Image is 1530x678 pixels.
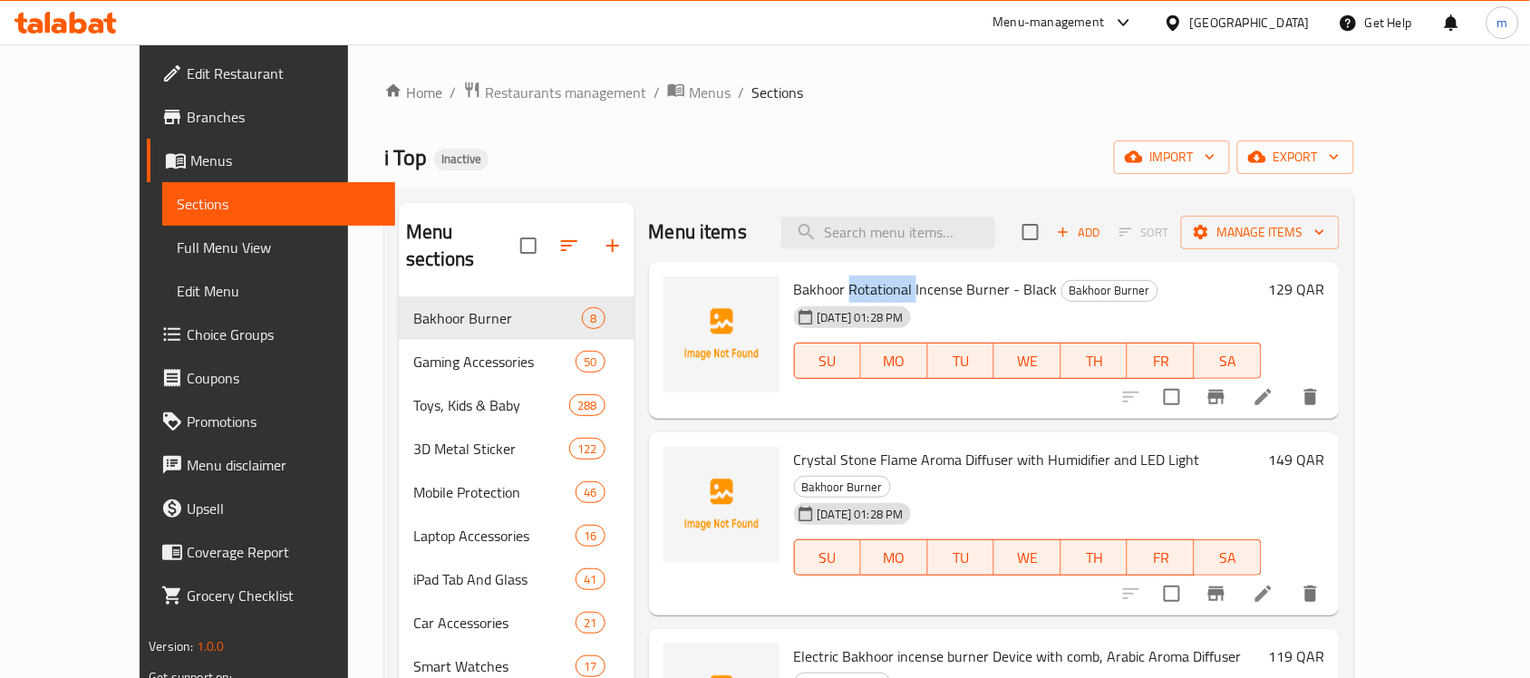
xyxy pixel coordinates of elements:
[1190,13,1310,33] div: [GEOGRAPHIC_DATA]
[810,309,911,326] span: [DATE] 01:28 PM
[794,446,1200,473] span: Crystal Stone Flame Aroma Diffuser with Humidifier and LED Light
[1195,572,1238,615] button: Branch-specific-item
[576,481,605,503] div: items
[399,296,634,340] div: Bakhoor Burner8
[197,634,225,658] span: 1.0.0
[399,601,634,644] div: Car Accessories21
[1202,545,1254,571] span: SA
[1497,13,1508,33] span: m
[576,568,605,590] div: items
[663,276,780,392] img: Bakhoor Rotational Incense Burner - Black
[868,545,921,571] span: MO
[509,227,547,265] span: Select all sections
[583,310,604,327] span: 8
[935,545,988,571] span: TU
[399,514,634,557] div: Laptop Accessories16
[1069,545,1121,571] span: TH
[1237,140,1354,174] button: export
[413,351,576,373] span: Gaming Accessories
[751,82,803,103] span: Sections
[1253,386,1274,408] a: Edit menu item
[413,655,576,677] span: Smart Watches
[569,438,605,460] div: items
[810,506,911,523] span: [DATE] 01:28 PM
[794,539,862,576] button: SU
[576,571,604,588] span: 41
[187,324,381,345] span: Choice Groups
[576,655,605,677] div: items
[591,224,634,267] button: Add section
[1114,140,1230,174] button: import
[1108,218,1181,247] span: Select section first
[190,150,381,171] span: Menus
[794,476,891,498] div: Bakhoor Burner
[147,530,395,574] a: Coverage Report
[1002,348,1054,374] span: WE
[1054,222,1103,243] span: Add
[868,348,921,374] span: MO
[994,343,1061,379] button: WE
[781,217,995,248] input: search
[1195,539,1262,576] button: SA
[147,95,395,139] a: Branches
[147,52,395,95] a: Edit Restaurant
[187,106,381,128] span: Branches
[935,348,988,374] span: TU
[861,343,928,379] button: MO
[576,354,604,371] span: 50
[162,269,395,313] a: Edit Menu
[1289,572,1332,615] button: delete
[187,454,381,476] span: Menu disclaimer
[861,539,928,576] button: MO
[1128,539,1195,576] button: FR
[434,151,489,167] span: Inactive
[147,443,395,487] a: Menu disclaimer
[802,348,855,374] span: SU
[147,487,395,530] a: Upsell
[413,568,576,590] div: iPad Tab And Glass
[928,343,995,379] button: TU
[576,528,604,545] span: 16
[147,313,395,356] a: Choice Groups
[187,411,381,432] span: Promotions
[147,356,395,400] a: Coupons
[1061,280,1158,302] div: Bakhoor Burner
[1289,375,1332,419] button: delete
[570,397,604,414] span: 288
[147,574,395,617] a: Grocery Checklist
[1069,348,1121,374] span: TH
[384,81,1354,104] nav: breadcrumb
[162,226,395,269] a: Full Menu View
[576,525,605,547] div: items
[569,394,605,416] div: items
[413,307,582,329] span: Bakhoor Burner
[434,149,489,170] div: Inactive
[384,137,427,178] span: i Top
[413,394,569,416] span: Toys, Kids & Baby
[1181,216,1340,249] button: Manage items
[463,81,646,104] a: Restaurants management
[187,585,381,606] span: Grocery Checklist
[399,557,634,601] div: iPad Tab And Glass41
[570,441,604,458] span: 122
[1062,280,1157,301] span: Bakhoor Burner
[413,525,576,547] div: Laptop Accessories
[794,276,1058,303] span: Bakhoor Rotational Incense Burner - Black
[413,438,569,460] span: 3D Metal Sticker
[413,481,576,503] span: Mobile Protection
[1195,375,1238,419] button: Branch-specific-item
[187,541,381,563] span: Coverage Report
[667,81,731,104] a: Menus
[187,498,381,519] span: Upsell
[802,545,855,571] span: SU
[162,182,395,226] a: Sections
[1135,545,1187,571] span: FR
[1128,146,1215,169] span: import
[406,218,519,273] h2: Menu sections
[1128,343,1195,379] button: FR
[689,82,731,103] span: Menus
[1269,447,1325,472] h6: 149 QAR
[1153,575,1191,613] span: Select to update
[1012,213,1050,251] span: Select section
[582,307,605,329] div: items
